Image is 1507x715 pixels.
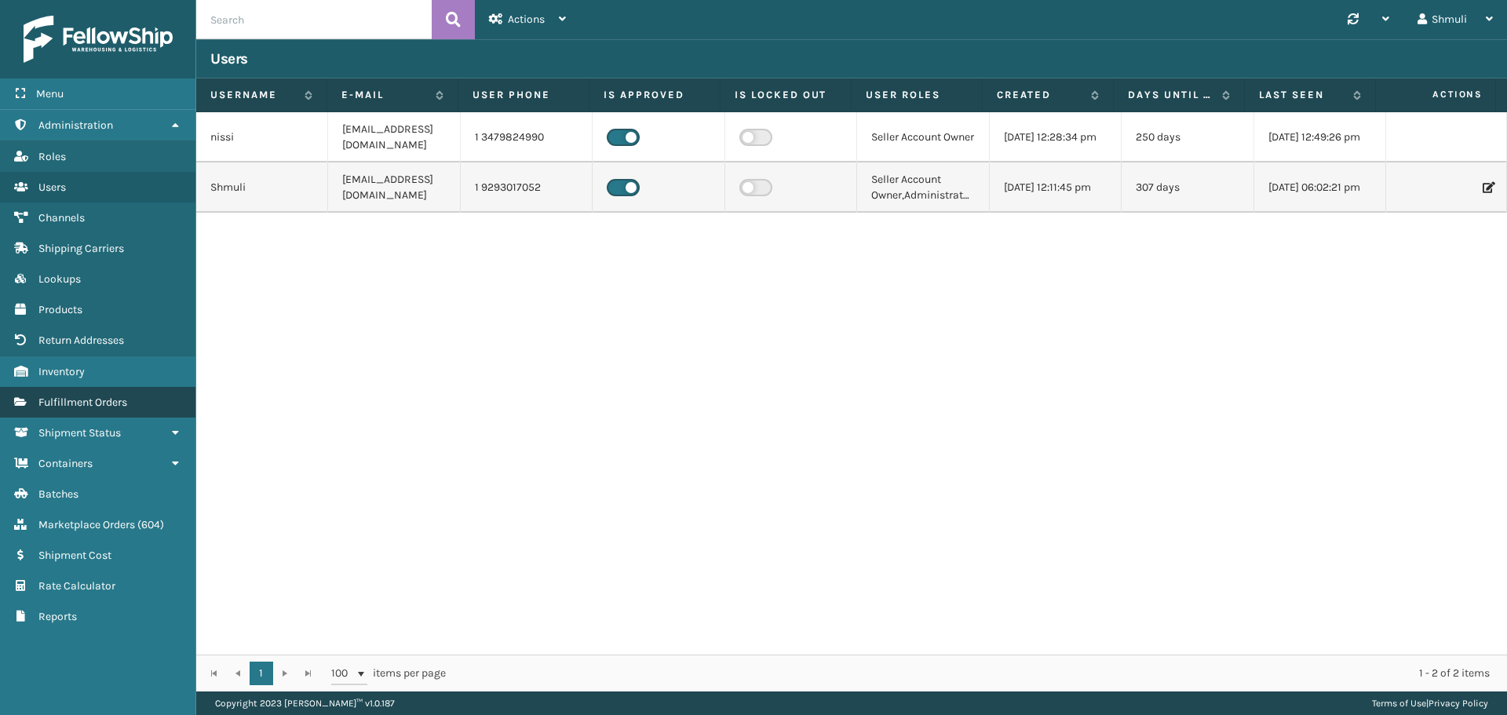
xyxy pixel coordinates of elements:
[38,487,78,501] span: Batches
[1381,82,1492,108] span: Actions
[1254,162,1386,213] td: [DATE] 06:02:21 pm
[196,162,328,213] td: Shmuli
[1372,698,1426,709] a: Terms of Use
[508,13,545,26] span: Actions
[866,88,968,102] label: User Roles
[341,88,428,102] label: E-mail
[210,49,248,68] h3: Users
[461,162,593,213] td: 1 9293017052
[38,334,124,347] span: Return Addresses
[857,112,989,162] td: Seller Account Owner
[38,242,124,255] span: Shipping Carriers
[38,457,93,470] span: Containers
[38,211,85,224] span: Channels
[38,396,127,409] span: Fulfillment Orders
[1128,88,1214,102] label: Days until password expires
[38,303,82,316] span: Products
[38,272,81,286] span: Lookups
[38,365,85,378] span: Inventory
[1122,162,1253,213] td: 307 days
[1122,112,1253,162] td: 250 days
[1429,698,1488,709] a: Privacy Policy
[331,662,446,685] span: items per page
[38,119,113,132] span: Administration
[328,112,460,162] td: [EMAIL_ADDRESS][DOMAIN_NAME]
[735,88,837,102] label: Is Locked Out
[38,426,121,440] span: Shipment Status
[604,88,706,102] label: Is Approved
[137,518,164,531] span: ( 604 )
[210,88,297,102] label: Username
[38,549,111,562] span: Shipment Cost
[1483,182,1492,193] i: Edit
[1254,112,1386,162] td: [DATE] 12:49:26 pm
[215,691,395,715] p: Copyright 2023 [PERSON_NAME]™ v 1.0.187
[38,610,77,623] span: Reports
[250,662,273,685] a: 1
[1372,691,1488,715] div: |
[857,162,989,213] td: Seller Account Owner,Administrators
[38,150,66,163] span: Roles
[24,16,173,63] img: logo
[468,666,1490,681] div: 1 - 2 of 2 items
[38,181,66,194] span: Users
[196,112,328,162] td: nissi
[38,579,115,593] span: Rate Calculator
[473,88,575,102] label: User phone
[461,112,593,162] td: 1 3479824990
[36,87,64,100] span: Menu
[997,88,1083,102] label: Created
[990,162,1122,213] td: [DATE] 12:11:45 pm
[38,518,135,531] span: Marketplace Orders
[331,666,355,681] span: 100
[1259,88,1345,102] label: Last Seen
[990,112,1122,162] td: [DATE] 12:28:34 pm
[328,162,460,213] td: [EMAIL_ADDRESS][DOMAIN_NAME]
